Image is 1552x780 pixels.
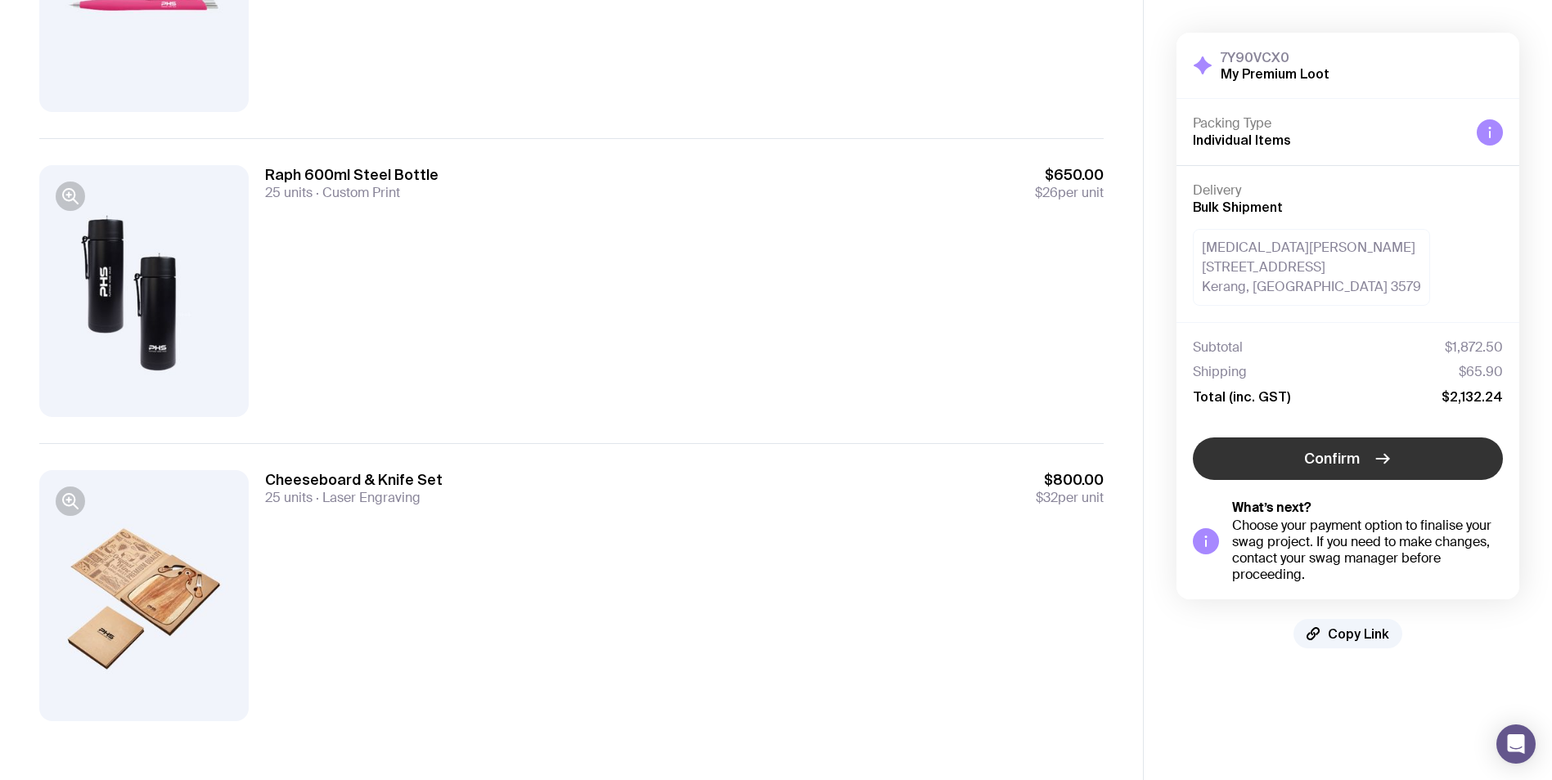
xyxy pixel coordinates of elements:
[1035,185,1104,201] span: per unit
[1193,132,1291,147] span: Individual Items
[1221,49,1329,65] h3: 7Y90VCX0
[1193,388,1290,405] span: Total (inc. GST)
[1293,619,1402,648] button: Copy Link
[1036,470,1104,490] span: $800.00
[1496,724,1536,764] div: Open Intercom Messenger
[313,184,400,201] span: Custom Print
[1221,65,1329,82] h2: My Premium Loot
[1035,165,1104,185] span: $650.00
[1193,364,1247,380] span: Shipping
[1459,364,1503,380] span: $65.90
[1232,518,1503,583] div: Choose your payment option to finalise your swag project. If you need to make changes, contact yo...
[1193,339,1243,356] span: Subtotal
[1036,489,1058,506] span: $32
[265,489,313,506] span: 25 units
[1304,449,1360,468] span: Confirm
[1035,184,1058,201] span: $26
[1328,625,1389,642] span: Copy Link
[1036,490,1104,506] span: per unit
[313,489,421,506] span: Laser Engraving
[1193,182,1503,199] h4: Delivery
[1442,388,1503,405] span: $2,132.24
[1193,115,1464,132] h4: Packing Type
[1193,199,1283,214] span: Bulk Shipment
[265,165,439,185] h3: Raph 600ml Steel Bottle
[1232,500,1503,516] h5: What’s next?
[1193,437,1503,480] button: Confirm
[265,184,313,201] span: 25 units
[265,470,443,490] h3: Cheeseboard & Knife Set
[1193,229,1430,306] div: [MEDICAL_DATA][PERSON_NAME] [STREET_ADDRESS] Kerang, [GEOGRAPHIC_DATA] 3579
[1445,339,1503,356] span: $1,872.50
